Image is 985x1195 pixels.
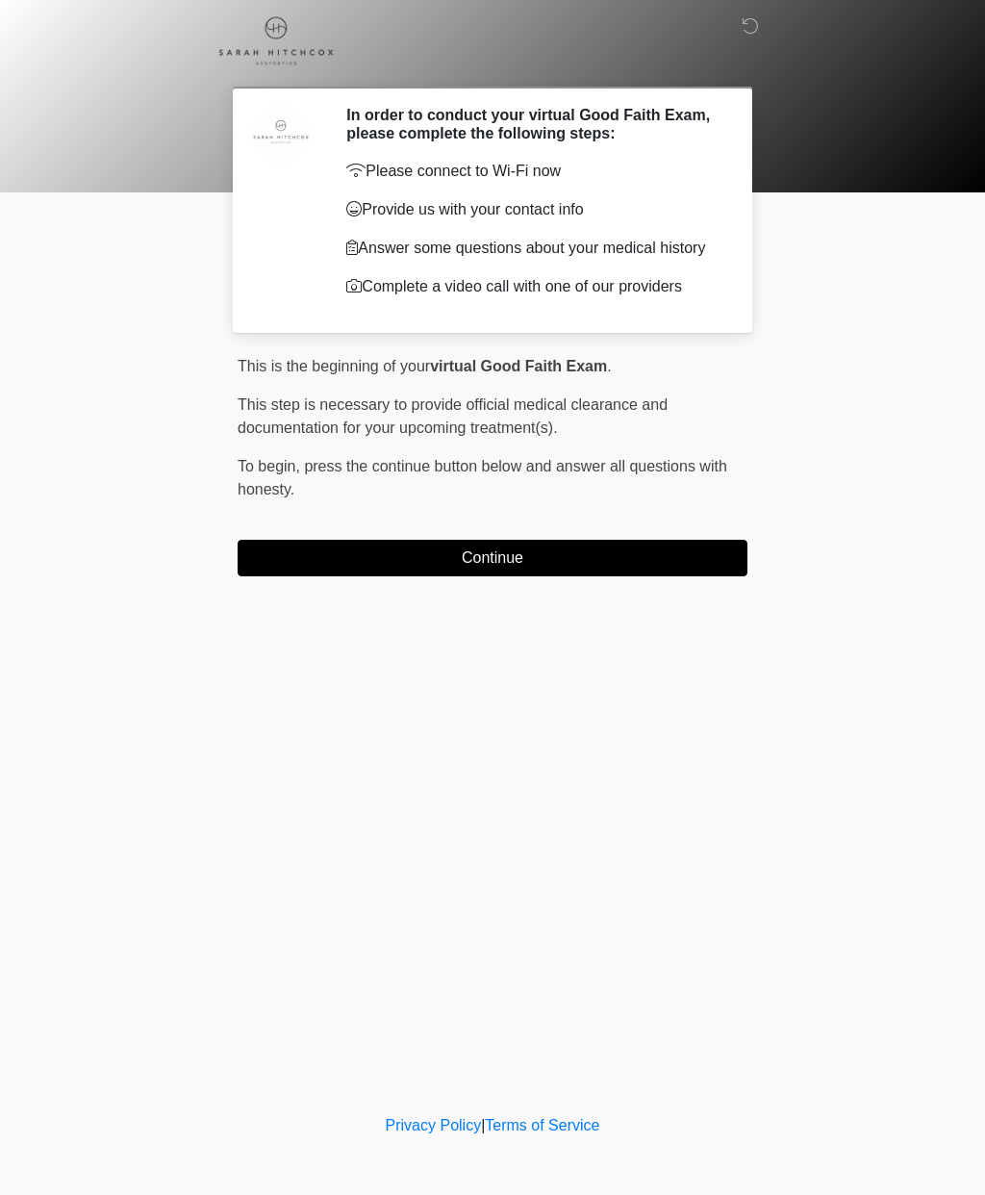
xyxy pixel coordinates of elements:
p: Provide us with your contact info [346,198,719,221]
span: To begin, [238,458,304,474]
a: | [481,1117,485,1133]
strong: virtual Good Faith Exam [430,358,607,374]
h2: In order to conduct your virtual Good Faith Exam, please complete the following steps: [346,106,719,142]
button: Continue [238,540,747,576]
span: press the continue button below and answer all questions with honesty. [238,458,727,497]
span: This step is necessary to provide official medical clearance and documentation for your upcoming ... [238,396,668,436]
p: Complete a video call with one of our providers [346,275,719,298]
img: Sarah Hitchcox Aesthetics Logo [218,14,334,65]
span: . [607,358,611,374]
span: This is the beginning of your [238,358,430,374]
a: Privacy Policy [386,1117,482,1133]
img: Agent Avatar [252,106,310,164]
p: Answer some questions about your medical history [346,237,719,260]
p: Please connect to Wi-Fi now [346,160,719,183]
a: Terms of Service [485,1117,599,1133]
